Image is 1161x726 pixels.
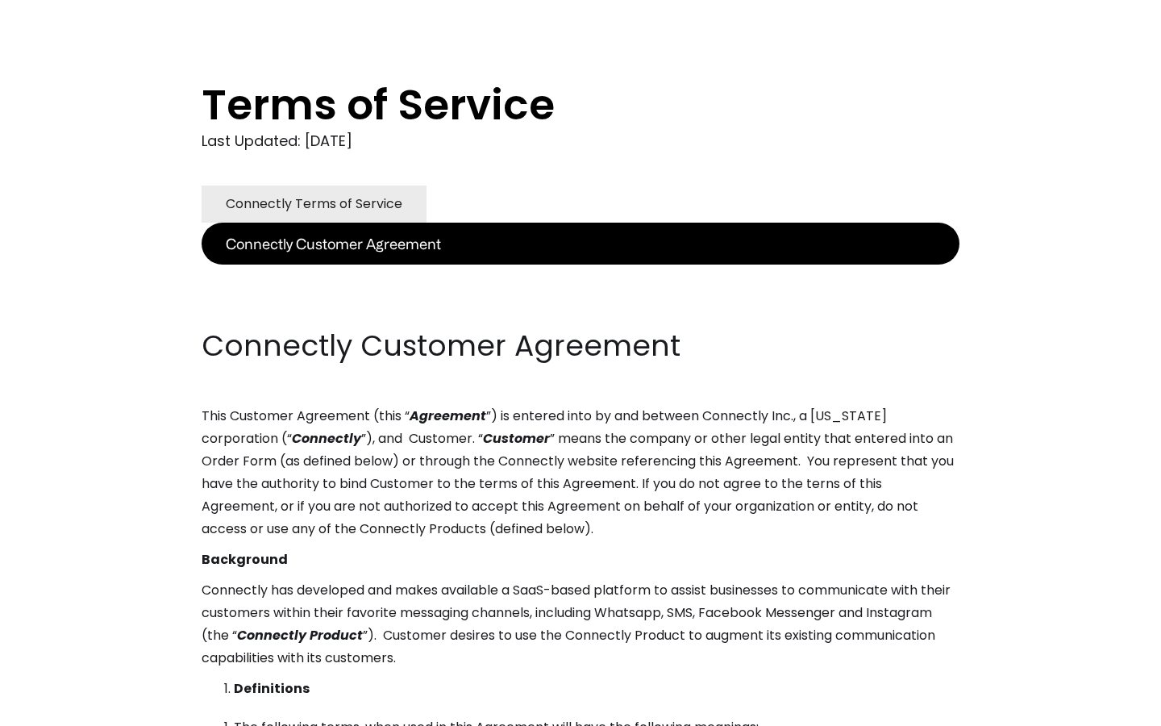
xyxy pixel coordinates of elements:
[226,193,402,215] div: Connectly Terms of Service
[202,81,895,129] h1: Terms of Service
[234,679,310,698] strong: Definitions
[292,429,361,448] em: Connectly
[202,295,959,318] p: ‍
[226,232,441,255] div: Connectly Customer Agreement
[202,326,959,366] h2: Connectly Customer Agreement
[237,626,363,645] em: Connectly Product
[32,698,97,720] ul: Language list
[483,429,550,448] em: Customer
[202,129,959,153] div: Last Updated: [DATE]
[410,407,486,425] em: Agreement
[202,405,959,540] p: This Customer Agreement (this “ ”) is entered into by and between Connectly Inc., a [US_STATE] co...
[202,550,288,569] strong: Background
[202,579,959,670] p: Connectly has developed and makes available a SaaS-based platform to assist businesses to communi...
[202,265,959,287] p: ‍
[16,696,97,720] aside: Language selected: English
